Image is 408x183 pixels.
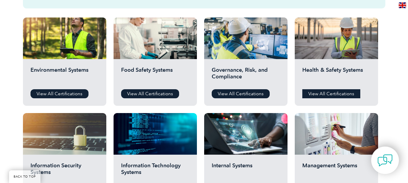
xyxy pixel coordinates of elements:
h2: Management Systems [302,162,371,180]
a: View All Certifications [121,89,179,98]
a: View All Certifications [31,89,88,98]
h2: Food Safety Systems [121,67,189,85]
a: BACK TO TOP [9,170,40,183]
img: contact-chat.png [377,153,393,168]
img: en [399,2,406,8]
a: View All Certifications [302,89,360,98]
h2: Environmental Systems [31,67,99,85]
h2: Information Technology Systems [121,162,189,180]
h2: Health & Safety Systems [302,67,371,85]
a: View All Certifications [212,89,270,98]
h2: Information Security Systems [31,162,99,180]
h2: Internal Systems [212,162,280,180]
h2: Governance, Risk, and Compliance [212,67,280,85]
